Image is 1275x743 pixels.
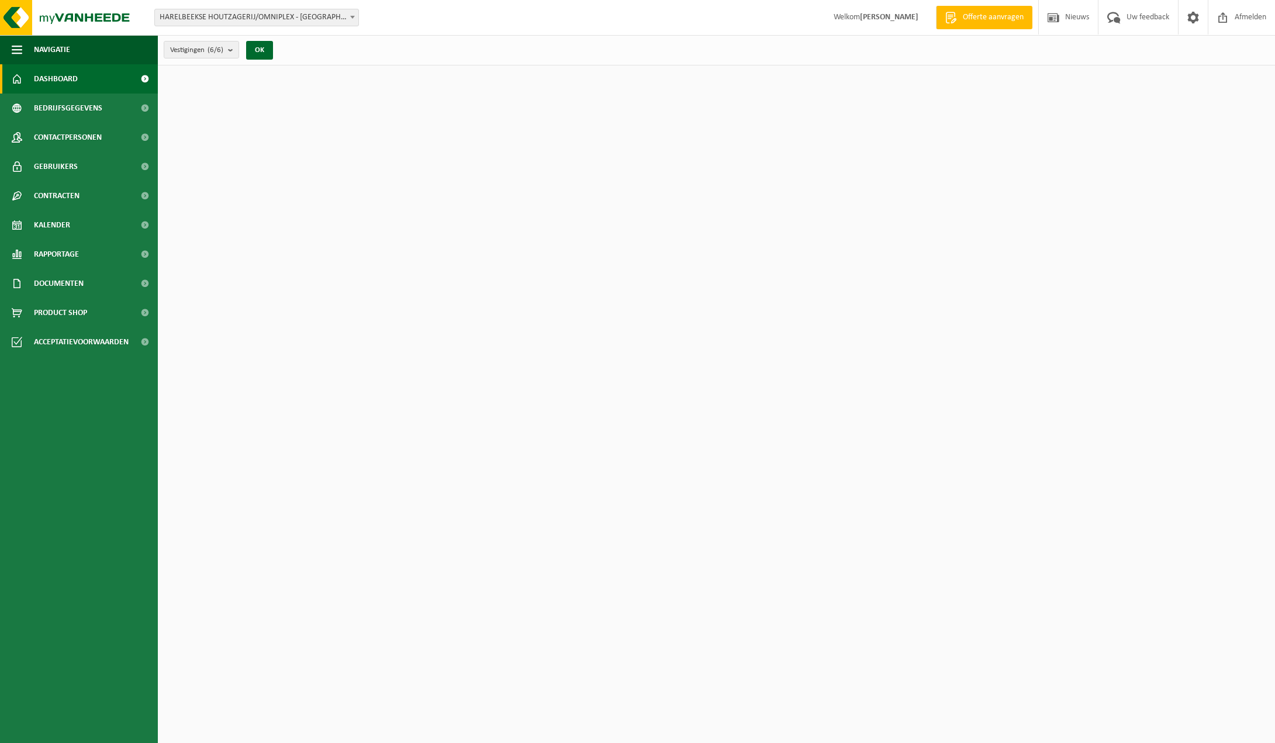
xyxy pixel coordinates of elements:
[164,41,239,58] button: Vestigingen(6/6)
[34,298,87,327] span: Product Shop
[936,6,1032,29] a: Offerte aanvragen
[246,41,273,60] button: OK
[960,12,1027,23] span: Offerte aanvragen
[860,13,918,22] strong: [PERSON_NAME]
[34,210,70,240] span: Kalender
[34,64,78,94] span: Dashboard
[34,240,79,269] span: Rapportage
[34,181,80,210] span: Contracten
[34,123,102,152] span: Contactpersonen
[34,94,102,123] span: Bedrijfsgegevens
[34,327,129,357] span: Acceptatievoorwaarden
[208,46,223,54] count: (6/6)
[34,35,70,64] span: Navigatie
[170,42,223,59] span: Vestigingen
[154,9,359,26] span: HARELBEEKSE HOUTZAGERIJ/OMNIPLEX - HARELBEKE
[155,9,358,26] span: HARELBEEKSE HOUTZAGERIJ/OMNIPLEX - HARELBEKE
[34,269,84,298] span: Documenten
[34,152,78,181] span: Gebruikers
